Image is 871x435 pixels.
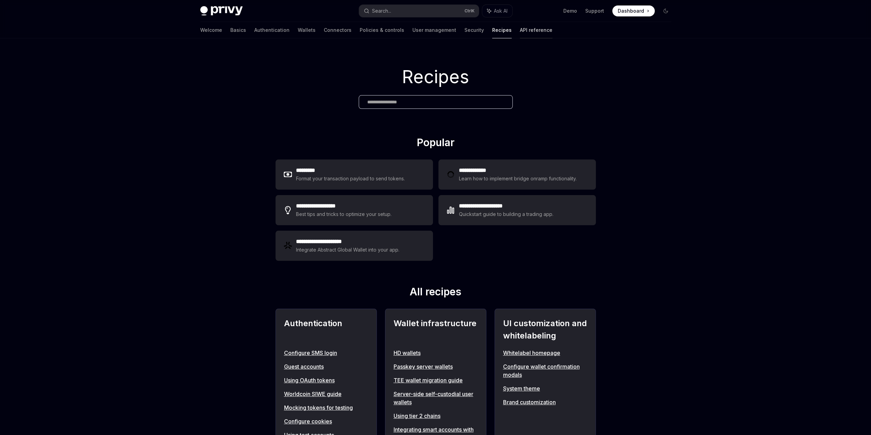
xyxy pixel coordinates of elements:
a: Server-side self-custodial user wallets [394,390,478,406]
a: Mocking tokens for testing [284,404,368,412]
a: Authentication [254,22,290,38]
h2: Wallet infrastructure [394,317,478,342]
a: Demo [563,8,577,14]
a: Security [464,22,484,38]
div: Learn how to implement bridge onramp functionality. [459,175,579,183]
a: Passkey server wallets [394,362,478,371]
img: dark logo [200,6,243,16]
a: System theme [503,384,587,393]
a: User management [412,22,456,38]
a: Wallets [298,22,316,38]
a: Using OAuth tokens [284,376,368,384]
div: Quickstart guide to building a trading app. [459,210,554,218]
button: Ask AI [482,5,512,17]
a: Using tier 2 chains [394,412,478,420]
button: Toggle dark mode [660,5,671,16]
h2: Authentication [284,317,368,342]
a: TEE wallet migration guide [394,376,478,384]
a: Brand customization [503,398,587,406]
h2: UI customization and whitelabeling [503,317,587,342]
a: Connectors [324,22,351,38]
a: Dashboard [612,5,655,16]
span: Dashboard [618,8,644,14]
a: Guest accounts [284,362,368,371]
div: Search... [372,7,391,15]
a: Policies & controls [360,22,404,38]
a: Welcome [200,22,222,38]
h2: Popular [276,136,596,151]
div: Best tips and tricks to optimize your setup. [296,210,393,218]
h2: All recipes [276,285,596,300]
span: Ctrl K [464,8,475,14]
a: Configure wallet confirmation modals [503,362,587,379]
a: Support [585,8,604,14]
span: Ask AI [494,8,508,14]
a: Configure SMS login [284,349,368,357]
a: **** **** ***Learn how to implement bridge onramp functionality. [438,159,596,190]
a: HD wallets [394,349,478,357]
a: **** ****Format your transaction payload to send tokens. [276,159,433,190]
a: Configure cookies [284,417,368,425]
a: Basics [230,22,246,38]
button: Search...CtrlK [359,5,479,17]
a: Worldcoin SIWE guide [284,390,368,398]
div: Format your transaction payload to send tokens. [296,175,405,183]
a: Recipes [492,22,512,38]
div: Integrate Abstract Global Wallet into your app. [296,246,400,254]
a: API reference [520,22,552,38]
a: Whitelabel homepage [503,349,587,357]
